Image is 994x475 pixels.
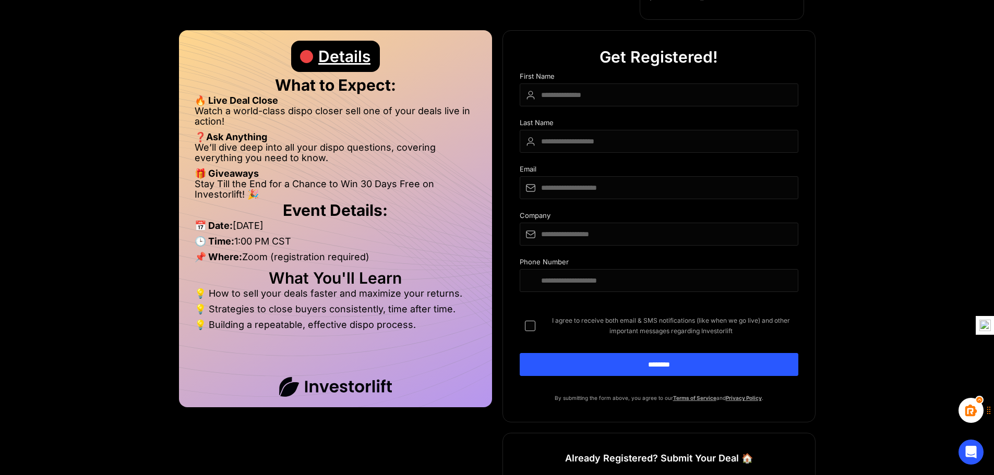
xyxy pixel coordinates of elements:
[195,304,476,320] li: 💡 Strategies to close buyers consistently, time after time.
[195,168,259,179] strong: 🎁 Giveaways
[520,72,798,393] form: DIspo Day Main Form
[520,72,798,83] div: First Name
[195,131,267,142] strong: ❓Ask Anything
[275,76,396,94] strong: What to Expect:
[283,201,388,220] strong: Event Details:
[520,258,798,269] div: Phone Number
[544,315,798,336] span: I agree to receive both email & SMS notifications (like when we go live) and other important mess...
[195,179,476,200] li: Stay Till the End for a Chance to Win 30 Days Free on Investorlift! 🎉
[195,236,234,247] strong: 🕒 Time:
[318,41,370,72] div: Details
[195,288,476,304] li: 💡 How to sell your deals faster and maximize your returns.
[195,220,233,231] strong: 📅 Date:
[520,393,798,403] p: By submitting the form above, you agree to our and .
[195,251,242,262] strong: 📌 Where:
[195,273,476,283] h2: What You'll Learn
[195,252,476,267] li: Zoom (registration required)
[195,106,476,132] li: Watch a world-class dispo closer sell one of your deals live in action!
[195,320,476,330] li: 💡 Building a repeatable, effective dispo process.
[726,395,762,401] a: Privacy Policy
[673,395,716,401] a: Terms of Service
[520,119,798,130] div: Last Name
[565,449,753,468] h1: Already Registered? Submit Your Deal 🏠
[959,440,984,465] div: Open Intercom Messenger
[195,142,476,168] li: We’ll dive deep into all your dispo questions, covering everything you need to know.
[520,212,798,223] div: Company
[195,95,278,106] strong: 🔥 Live Deal Close
[520,165,798,176] div: Email
[195,221,476,236] li: [DATE]
[195,236,476,252] li: 1:00 PM CST
[600,41,718,72] div: Get Registered!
